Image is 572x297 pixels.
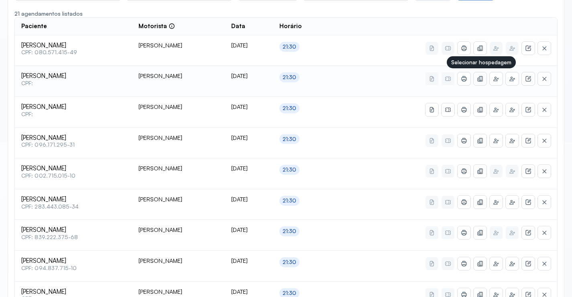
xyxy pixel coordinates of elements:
[231,72,267,80] div: [DATE]
[21,72,126,80] span: [PERSON_NAME]
[21,288,126,296] span: [PERSON_NAME]
[231,257,267,264] div: [DATE]
[279,23,302,30] span: Horário
[231,134,267,141] div: [DATE]
[138,72,218,80] div: [PERSON_NAME]
[138,257,218,264] div: [PERSON_NAME]
[138,226,218,234] div: [PERSON_NAME]
[21,165,126,172] span: [PERSON_NAME]
[138,165,218,172] div: [PERSON_NAME]
[138,23,175,30] div: Motorista
[21,257,126,265] span: [PERSON_NAME]
[21,23,47,30] span: Paciente
[21,103,126,111] span: [PERSON_NAME]
[231,165,267,172] div: [DATE]
[138,196,218,203] div: [PERSON_NAME]
[283,43,297,50] div: 21:30
[21,80,126,87] span: CPF:
[283,259,297,266] div: 21:30
[138,288,218,295] div: [PERSON_NAME]
[283,136,297,143] div: 21:30
[21,203,126,210] span: CPF: 283.443.085-34
[21,111,126,118] span: CPF:
[138,42,218,49] div: [PERSON_NAME]
[283,105,297,112] div: 21:30
[21,196,126,203] span: [PERSON_NAME]
[21,226,126,234] span: [PERSON_NAME]
[283,228,297,235] div: 21:30
[283,197,297,204] div: 21:30
[231,226,267,234] div: [DATE]
[21,42,126,49] span: [PERSON_NAME]
[21,141,126,148] span: CPF: 096.171.295-31
[21,234,126,241] span: CPF: 839.222.375-68
[231,196,267,203] div: [DATE]
[21,265,126,272] span: CPF: 094.837.715-10
[21,49,126,56] span: CPF: 080.571.415-49
[138,134,218,141] div: [PERSON_NAME]
[21,134,126,142] span: [PERSON_NAME]
[231,103,267,111] div: [DATE]
[231,23,245,30] span: Data
[14,10,558,17] div: 21 agendamentos listados
[231,42,267,49] div: [DATE]
[283,290,297,297] div: 21:30
[138,103,218,111] div: [PERSON_NAME]
[231,288,267,295] div: [DATE]
[21,172,126,179] span: CPF: 002.715.015-10
[283,166,297,173] div: 21:30
[283,74,297,81] div: 21:30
